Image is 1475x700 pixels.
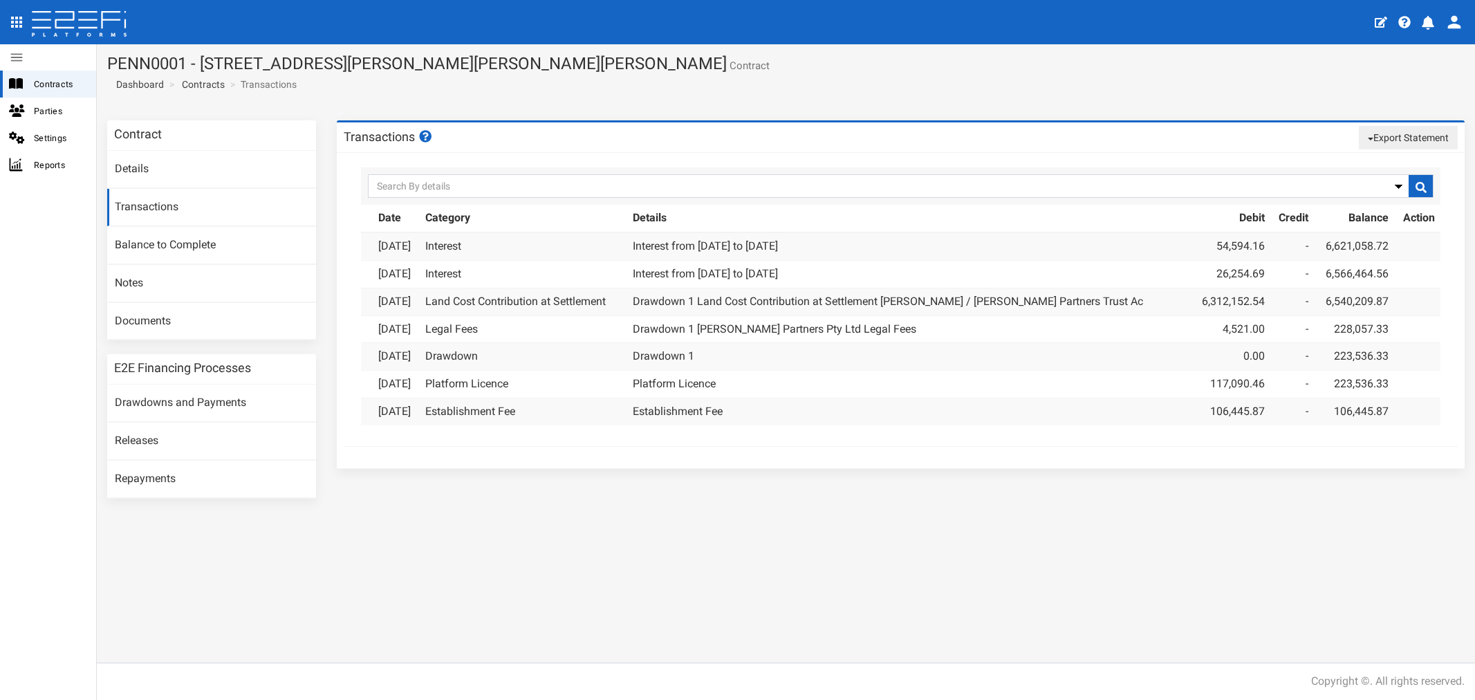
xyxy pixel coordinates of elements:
[420,343,627,371] td: Drawdown
[633,239,778,252] a: Interest from [DATE] to [DATE]
[182,77,225,91] a: Contracts
[114,128,162,140] h3: Contract
[107,55,1465,73] h1: PENN0001 - [STREET_ADDRESS][PERSON_NAME][PERSON_NAME][PERSON_NAME]
[1314,288,1394,315] td: 6,540,209.87
[107,423,316,460] a: Releases
[1190,371,1270,398] td: 117,090.46
[1270,398,1315,425] td: -
[627,205,1190,232] th: Details
[227,77,297,91] li: Transactions
[378,267,411,280] a: [DATE]
[633,322,916,335] a: Drawdown 1 [PERSON_NAME] Partners Pty Ltd Legal Fees
[34,76,85,92] span: Contracts
[1314,232,1394,260] td: 6,621,058.72
[378,405,411,418] a: [DATE]
[368,174,1434,198] input: Search By details
[1190,288,1270,315] td: 6,312,152.54
[1190,205,1270,232] th: Debit
[1314,398,1394,425] td: 106,445.87
[378,295,411,308] a: [DATE]
[420,371,627,398] td: Platform Licence
[420,398,627,425] td: Establishment Fee
[1314,315,1394,343] td: 228,057.33
[378,322,411,335] a: [DATE]
[420,288,627,315] td: Land Cost Contribution at Settlement
[107,461,316,498] a: Repayments
[727,61,770,71] small: Contract
[1359,126,1458,149] button: Export Statement
[107,151,316,188] a: Details
[378,377,411,390] a: [DATE]
[1314,260,1394,288] td: 6,566,464.56
[420,232,627,260] td: Interest
[633,349,694,362] a: Drawdown 1
[633,267,778,280] a: Interest from [DATE] to [DATE]
[107,227,316,264] a: Balance to Complete
[1270,288,1315,315] td: -
[1190,260,1270,288] td: 26,254.69
[107,303,316,340] a: Documents
[1190,315,1270,343] td: 4,521.00
[34,130,85,146] span: Settings
[633,405,723,418] a: Establishment Fee
[633,377,716,390] a: Platform Licence
[373,205,420,232] th: Date
[1270,260,1315,288] td: -
[107,385,316,422] a: Drawdowns and Payments
[1314,205,1394,232] th: Balance
[1314,343,1394,371] td: 223,536.33
[111,77,164,91] a: Dashboard
[1394,205,1440,232] th: Action
[1270,205,1315,232] th: Credit
[344,130,434,143] h3: Transactions
[107,189,316,226] a: Transactions
[1270,371,1315,398] td: -
[1190,343,1270,371] td: 0.00
[1190,398,1270,425] td: 106,445.87
[107,265,316,302] a: Notes
[1270,343,1315,371] td: -
[420,260,627,288] td: Interest
[34,157,85,173] span: Reports
[1270,232,1315,260] td: -
[1270,315,1315,343] td: -
[1190,232,1270,260] td: 54,594.16
[1311,674,1465,690] div: Copyright ©. All rights reserved.
[420,315,627,343] td: Legal Fees
[633,295,1143,308] a: Drawdown 1 Land Cost Contribution at Settlement [PERSON_NAME] / [PERSON_NAME] Partners Trust Ac
[378,349,411,362] a: [DATE]
[111,79,164,90] span: Dashboard
[420,205,627,232] th: Category
[378,239,411,252] a: [DATE]
[34,103,85,119] span: Parties
[1314,371,1394,398] td: 223,536.33
[114,362,251,374] h3: E2E Financing Processes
